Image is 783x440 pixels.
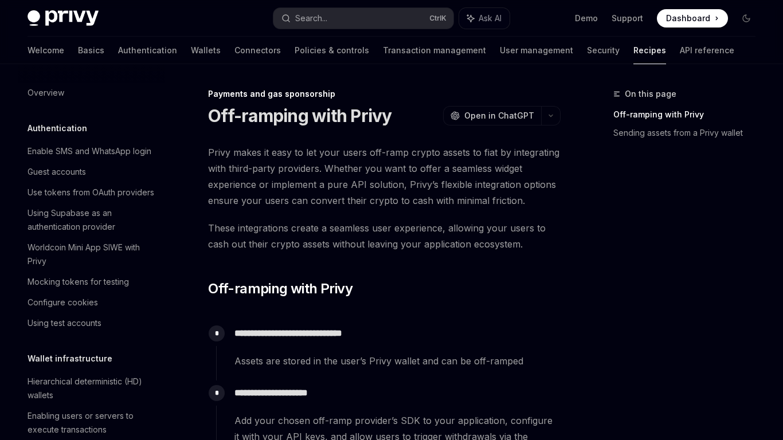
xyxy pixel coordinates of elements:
a: Welcome [28,37,64,64]
div: Configure cookies [28,296,98,309]
a: Enabling users or servers to execute transactions [18,406,165,440]
span: Ask AI [479,13,502,24]
span: Dashboard [666,13,710,24]
div: Use tokens from OAuth providers [28,186,154,199]
div: Overview [28,86,64,100]
a: Off-ramping with Privy [613,105,765,124]
div: Hierarchical deterministic (HD) wallets [28,375,158,402]
div: Enable SMS and WhatsApp login [28,144,151,158]
span: Ctrl K [429,14,447,23]
div: Using Supabase as an authentication provider [28,206,158,234]
button: Open in ChatGPT [443,106,541,125]
a: Mocking tokens for testing [18,272,165,292]
a: Support [612,13,643,24]
a: Hierarchical deterministic (HD) wallets [18,371,165,406]
a: User management [500,37,573,64]
h1: Off-ramping with Privy [208,105,392,126]
a: Overview [18,82,165,103]
div: Worldcoin Mini App SIWE with Privy [28,241,158,268]
button: Search...CtrlK [273,8,454,29]
a: Guest accounts [18,162,165,182]
span: Open in ChatGPT [464,110,534,121]
a: Wallets [191,37,221,64]
a: Security [587,37,620,64]
div: Guest accounts [28,165,86,179]
a: Using test accounts [18,313,165,333]
div: Enabling users or servers to execute transactions [28,409,158,437]
a: Policies & controls [295,37,369,64]
a: Authentication [118,37,177,64]
span: These integrations create a seamless user experience, allowing your users to cash out their crypt... [208,220,561,252]
span: On this page [625,87,676,101]
a: Recipes [633,37,666,64]
a: Sending assets from a Privy wallet [613,124,765,142]
a: Using Supabase as an authentication provider [18,203,165,237]
div: Mocking tokens for testing [28,275,129,289]
a: API reference [680,37,734,64]
div: Search... [295,11,327,25]
h5: Wallet infrastructure [28,352,112,366]
span: Off-ramping with Privy [208,280,353,298]
h5: Authentication [28,121,87,135]
img: dark logo [28,10,99,26]
a: Connectors [234,37,281,64]
a: Dashboard [657,9,728,27]
span: Privy makes it easy to let your users off-ramp crypto assets to fiat by integrating with third-pa... [208,144,561,209]
a: Use tokens from OAuth providers [18,182,165,203]
a: Demo [575,13,598,24]
div: Using test accounts [28,316,101,330]
a: Worldcoin Mini App SIWE with Privy [18,237,165,272]
a: Enable SMS and WhatsApp login [18,141,165,162]
button: Ask AI [459,8,510,29]
a: Transaction management [383,37,486,64]
span: Assets are stored in the user’s Privy wallet and can be off-ramped [234,353,560,369]
a: Configure cookies [18,292,165,313]
button: Toggle dark mode [737,9,755,27]
a: Basics [78,37,104,64]
div: Payments and gas sponsorship [208,88,561,100]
